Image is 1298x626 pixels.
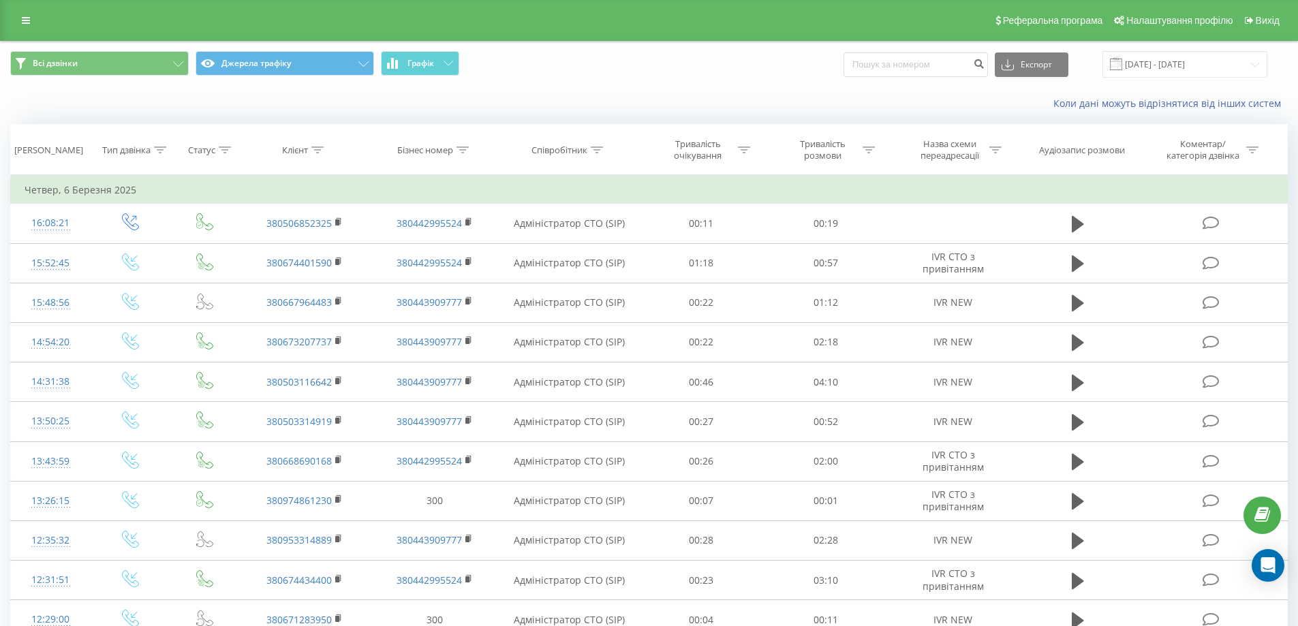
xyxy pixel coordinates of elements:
a: 380443909777 [397,375,462,388]
span: Графік [407,59,434,68]
div: 14:54:20 [25,329,77,356]
div: 13:26:15 [25,488,77,514]
td: 02:18 [764,322,888,362]
td: 00:22 [639,283,764,322]
div: 13:50:25 [25,408,77,435]
div: Тривалість розмови [786,138,859,161]
td: Адміністратор СТО (SIP) [499,441,639,481]
td: Адміністратор СТО (SIP) [499,204,639,243]
div: [PERSON_NAME] [14,144,83,156]
a: 380442995524 [397,256,462,269]
a: 380503314919 [266,415,332,428]
a: 380442995524 [397,454,462,467]
a: 380442995524 [397,217,462,230]
td: IVR NEW [888,520,1017,560]
a: 380671283950 [266,613,332,626]
div: 12:31:51 [25,567,77,593]
a: 380443909777 [397,296,462,309]
td: IVR СТО з привітанням [888,481,1017,520]
button: Джерела трафіку [196,51,374,76]
div: Коментар/категорія дзвінка [1163,138,1243,161]
td: 300 [369,481,499,520]
div: Аудіозапис розмови [1039,144,1125,156]
a: 380668690168 [266,454,332,467]
td: Адміністратор СТО (SIP) [499,402,639,441]
td: 02:00 [764,441,888,481]
td: IVR NEW [888,402,1017,441]
td: 04:10 [764,362,888,402]
input: Пошук за номером [844,52,988,77]
td: 00:27 [639,402,764,441]
span: Налаштування профілю [1126,15,1233,26]
div: Бізнес номер [397,144,453,156]
td: 00:46 [639,362,764,402]
td: IVR СТО з привітанням [888,561,1017,600]
a: Коли дані можуть відрізнятися вiд інших систем [1053,97,1288,110]
div: 13:43:59 [25,448,77,475]
a: 380953314889 [266,533,332,546]
a: 380673207737 [266,335,332,348]
div: Співробітник [531,144,587,156]
div: Клієнт [282,144,308,156]
button: Графік [381,51,459,76]
td: Адміністратор СТО (SIP) [499,520,639,560]
td: 00:28 [639,520,764,560]
td: 00:22 [639,322,764,362]
td: 00:26 [639,441,764,481]
div: Open Intercom Messenger [1252,549,1284,582]
div: 16:08:21 [25,210,77,236]
div: 15:48:56 [25,289,77,316]
a: 380974861230 [266,494,332,507]
td: 00:57 [764,243,888,283]
td: IVR NEW [888,283,1017,322]
td: Адміністратор СТО (SIP) [499,322,639,362]
td: IVR NEW [888,362,1017,402]
a: 380442995524 [397,574,462,586]
div: Тип дзвінка [102,144,151,156]
a: 380674401590 [266,256,332,269]
button: Експорт [995,52,1068,77]
td: Четвер, 6 Березня 2025 [11,176,1288,204]
button: Всі дзвінки [10,51,189,76]
div: 15:52:45 [25,250,77,277]
a: 380506852325 [266,217,332,230]
td: 03:10 [764,561,888,600]
span: Всі дзвінки [33,58,78,69]
td: Адміністратор СТО (SIP) [499,283,639,322]
div: 12:35:32 [25,527,77,554]
div: Назва схеми переадресації [913,138,986,161]
div: Статус [188,144,215,156]
td: IVR СТО з привітанням [888,243,1017,283]
td: Адміністратор СТО (SIP) [499,561,639,600]
a: 380667964483 [266,296,332,309]
a: 380443909777 [397,533,462,546]
td: IVR NEW [888,322,1017,362]
td: 01:18 [639,243,764,283]
td: 00:52 [764,402,888,441]
td: 00:07 [639,481,764,520]
span: Вихід [1256,15,1280,26]
a: 380674434400 [266,574,332,586]
td: Адміністратор СТО (SIP) [499,481,639,520]
td: 00:23 [639,561,764,600]
td: 00:19 [764,204,888,243]
td: 02:28 [764,520,888,560]
div: 14:31:38 [25,369,77,395]
a: 380503116642 [266,375,332,388]
div: Тривалість очікування [662,138,735,161]
td: 01:12 [764,283,888,322]
td: IVR СТО з привітанням [888,441,1017,481]
td: Адміністратор СТО (SIP) [499,362,639,402]
td: Адміністратор СТО (SIP) [499,243,639,283]
td: 00:01 [764,481,888,520]
span: Реферальна програма [1003,15,1103,26]
a: 380443909777 [397,415,462,428]
td: 00:11 [639,204,764,243]
a: 380443909777 [397,335,462,348]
